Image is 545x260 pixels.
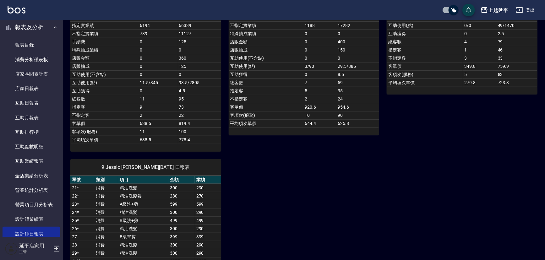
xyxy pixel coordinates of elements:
td: 11 [138,127,177,136]
a: 27 [72,234,77,239]
button: save [462,4,475,16]
td: 399 [195,233,221,241]
td: 280 [168,192,195,200]
td: 290 [195,225,221,233]
p: 主管 [19,249,51,255]
td: 互助使用(點) [229,62,303,70]
td: 客項次(服務) [229,111,303,119]
td: 店販抽成 [229,46,303,54]
td: 精油洗髮卷 [118,192,168,200]
td: 消費 [94,241,118,249]
td: 客單價 [387,62,463,70]
td: 638.5 [138,136,177,144]
td: 不指定客 [70,111,138,119]
td: 平均項次單價 [70,136,138,144]
a: 互助月報表 [3,111,60,125]
td: 599 [168,200,195,208]
td: 93.5/2805 [177,79,221,87]
td: 7 [303,79,336,87]
td: 1188 [303,21,336,30]
td: 300 [168,184,195,192]
td: 11.5/345 [138,79,177,87]
td: 互助獲得 [387,30,463,38]
td: 95 [177,95,221,103]
td: 100 [177,127,221,136]
td: 精油洗髮 [118,184,168,192]
td: 819.4 [177,119,221,127]
td: 總客數 [70,95,138,103]
td: 2.5 [496,30,537,38]
td: 625.8 [336,119,379,127]
span: 9 Jessic [PERSON_NAME][DATE] 日報表 [78,164,214,171]
td: 總客數 [229,79,303,87]
td: 125 [177,38,221,46]
a: 店家區間累計表 [3,67,60,81]
td: 0 [303,46,336,54]
td: 24 [336,95,379,103]
td: 平均項次單價 [387,79,463,87]
td: 90 [336,111,379,119]
div: 上越延平 [488,6,508,14]
td: 789 [138,30,177,38]
td: 消費 [94,216,118,225]
td: 360 [177,54,221,62]
a: 營業統計分析表 [3,183,60,198]
button: 上越延平 [478,4,511,17]
td: 399 [168,233,195,241]
button: 登出 [513,4,537,16]
a: 全店業績分析表 [3,169,60,183]
td: 8.5 [336,70,379,79]
td: 11 [138,95,177,103]
td: B級單剪 [118,233,168,241]
td: 6194 [138,21,177,30]
td: 不指定實業績 [229,21,303,30]
td: 指定客 [70,103,138,111]
td: 499 [195,216,221,225]
td: A級洗+剪 [118,200,168,208]
a: 互助業績報表 [3,154,60,168]
td: 不指定客 [387,54,463,62]
td: 10 [303,111,336,119]
td: 0 [138,62,177,70]
td: 互助獲得 [70,87,138,95]
td: 349.8 [463,62,496,70]
td: 特殊抽成業績 [70,46,138,54]
td: 3/90 [303,62,336,70]
td: 總客數 [387,38,463,46]
td: 精油洗髮 [118,208,168,216]
a: 28 [72,242,77,247]
td: 0 [138,38,177,46]
td: 消費 [94,184,118,192]
td: 4.5 [177,87,221,95]
td: 49/1470 [496,21,537,30]
td: 不指定客 [229,95,303,103]
td: 互助使用(不含點) [70,70,138,79]
td: 指定客 [229,87,303,95]
a: 營業項目月分析表 [3,198,60,212]
td: 150 [336,46,379,54]
td: 互助獲得 [229,70,303,79]
th: 金額 [168,176,195,184]
td: 0 [336,54,379,62]
td: 2 [303,95,336,103]
td: 互助使用(點) [70,79,138,87]
td: 300 [168,208,195,216]
a: 設計師業績表 [3,212,60,226]
td: 0 [138,70,177,79]
td: 125 [177,62,221,70]
td: 79 [496,38,537,46]
a: 店家日報表 [3,81,60,96]
td: 73 [177,103,221,111]
td: 920.6 [303,103,336,111]
th: 項目 [118,176,168,184]
td: 300 [168,249,195,257]
a: 互助日報表 [3,96,60,110]
a: 設計師日報表 [3,227,60,241]
td: 不指定實業績 [70,30,138,38]
td: 客項次(服務) [70,127,138,136]
td: 9 [138,103,177,111]
td: 279.8 [463,79,496,87]
td: 33 [496,54,537,62]
td: 平均項次單價 [229,119,303,127]
td: 83 [496,70,537,79]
